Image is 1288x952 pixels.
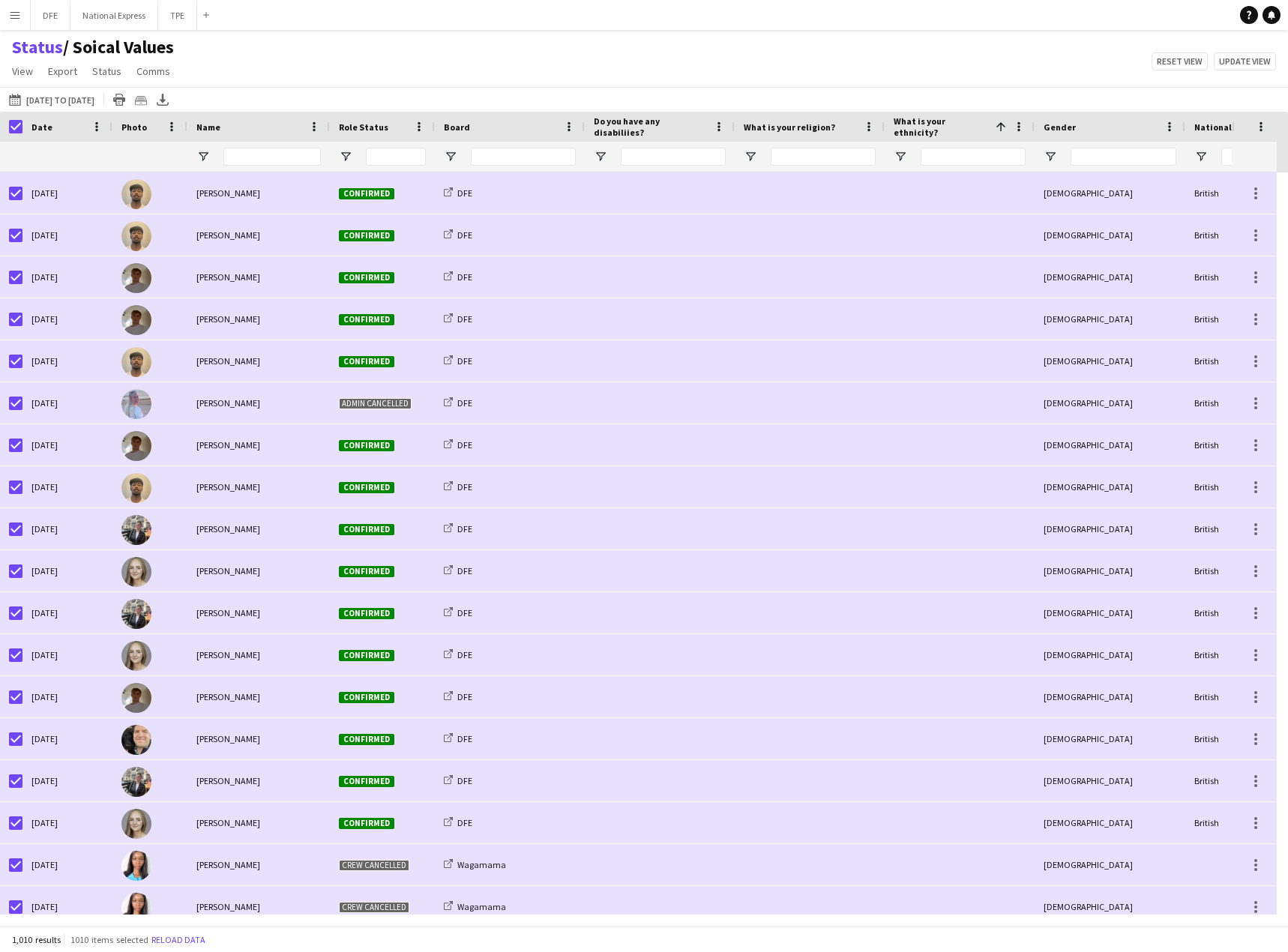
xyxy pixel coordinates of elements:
[196,649,260,660] span: [PERSON_NAME]
[92,64,121,78] span: Status
[339,902,409,913] span: Crew cancelled
[444,229,472,241] a: DFE
[1035,844,1185,885] div: [DEMOGRAPHIC_DATA]
[121,599,151,629] img: Charlie Handy
[196,607,260,618] span: [PERSON_NAME]
[121,725,151,755] img: Chris Guest
[121,263,151,293] img: Jamie Crisp
[339,356,394,367] span: Confirmed
[339,188,394,199] span: Confirmed
[154,91,172,109] app-action-btn: Export XLSX
[196,187,260,199] span: [PERSON_NAME]
[42,61,83,81] a: Export
[22,718,112,759] div: [DATE]
[1035,340,1185,382] div: [DEMOGRAPHIC_DATA]
[196,523,260,534] span: [PERSON_NAME]
[31,1,70,30] button: DFE
[121,557,151,587] img: Sadie Castle
[121,179,151,209] img: Anojan Sabaratnam
[196,481,260,492] span: [PERSON_NAME]
[1194,121,1244,133] span: Nationality
[196,859,260,870] span: [PERSON_NAME]
[1035,886,1185,927] div: [DEMOGRAPHIC_DATA]
[22,298,112,340] div: [DATE]
[457,901,506,912] span: Wagamama
[196,121,220,133] span: Name
[196,775,260,786] span: [PERSON_NAME]
[457,481,472,492] span: DFE
[339,734,394,745] span: Confirmed
[196,817,260,828] span: [PERSON_NAME]
[1035,718,1185,759] div: [DEMOGRAPHIC_DATA]
[223,148,321,166] input: Name Filter Input
[1035,760,1185,801] div: [DEMOGRAPHIC_DATA]
[110,91,128,109] app-action-btn: Print
[196,355,260,367] span: [PERSON_NAME]
[366,148,426,166] input: Role Status Filter Input
[444,775,472,786] a: DFE
[22,256,112,298] div: [DATE]
[339,440,394,451] span: Confirmed
[894,150,907,163] button: Open Filter Menu
[471,148,576,166] input: Board Filter Input
[444,901,506,912] a: Wagamama
[1152,52,1208,70] button: Reset view
[22,508,112,549] div: [DATE]
[444,859,506,870] a: Wagamama
[339,650,394,661] span: Confirmed
[339,314,394,325] span: Confirmed
[1194,150,1208,163] button: Open Filter Menu
[121,767,151,797] img: Charlie Handy
[22,592,112,633] div: [DATE]
[48,64,77,78] span: Export
[444,187,472,199] a: DFE
[121,809,151,839] img: Sadie Castle
[63,36,174,58] span: Soical Values
[121,347,151,377] img: Anojan Sabaratnam
[1044,121,1076,133] span: Gender
[148,932,208,948] button: Reload data
[457,355,472,367] span: DFE
[1044,150,1057,163] button: Open Filter Menu
[196,397,260,409] span: [PERSON_NAME]
[339,818,394,829] span: Confirmed
[70,1,158,30] button: National Express
[1035,676,1185,717] div: [DEMOGRAPHIC_DATA]
[22,424,112,466] div: [DATE]
[6,91,97,109] button: [DATE] to [DATE]
[444,313,472,325] a: DFE
[121,851,151,881] img: sophie Omoata Ayemere
[196,691,260,702] span: [PERSON_NAME]
[457,523,472,534] span: DFE
[444,607,472,618] a: DFE
[457,565,472,576] span: DFE
[594,150,607,163] button: Open Filter Menu
[22,760,112,801] div: [DATE]
[22,214,112,256] div: [DATE]
[136,64,170,78] span: Comms
[444,439,472,451] a: DFE
[196,901,260,912] span: [PERSON_NAME]
[339,692,394,703] span: Confirmed
[444,150,457,163] button: Open Filter Menu
[31,121,52,133] span: Date
[1035,802,1185,843] div: [DEMOGRAPHIC_DATA]
[132,91,150,109] app-action-btn: Crew files as ZIP
[22,340,112,382] div: [DATE]
[1035,382,1185,424] div: [DEMOGRAPHIC_DATA]
[921,148,1026,166] input: What is your ethnicity? Filter Input
[1071,148,1176,166] input: Gender Filter Input
[444,121,470,133] span: Board
[121,473,151,503] img: Anojan Sabaratnam
[457,691,472,702] span: DFE
[22,676,112,717] div: [DATE]
[121,305,151,335] img: Jamie Crisp
[771,148,876,166] input: What is your religion? Filter Input
[594,115,708,138] span: Do you have any disabiliies?
[457,439,472,451] span: DFE
[1035,172,1185,214] div: [DEMOGRAPHIC_DATA]
[457,733,472,744] span: DFE
[339,398,412,409] span: Admin cancelled
[457,817,472,828] span: DFE
[22,802,112,843] div: [DATE]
